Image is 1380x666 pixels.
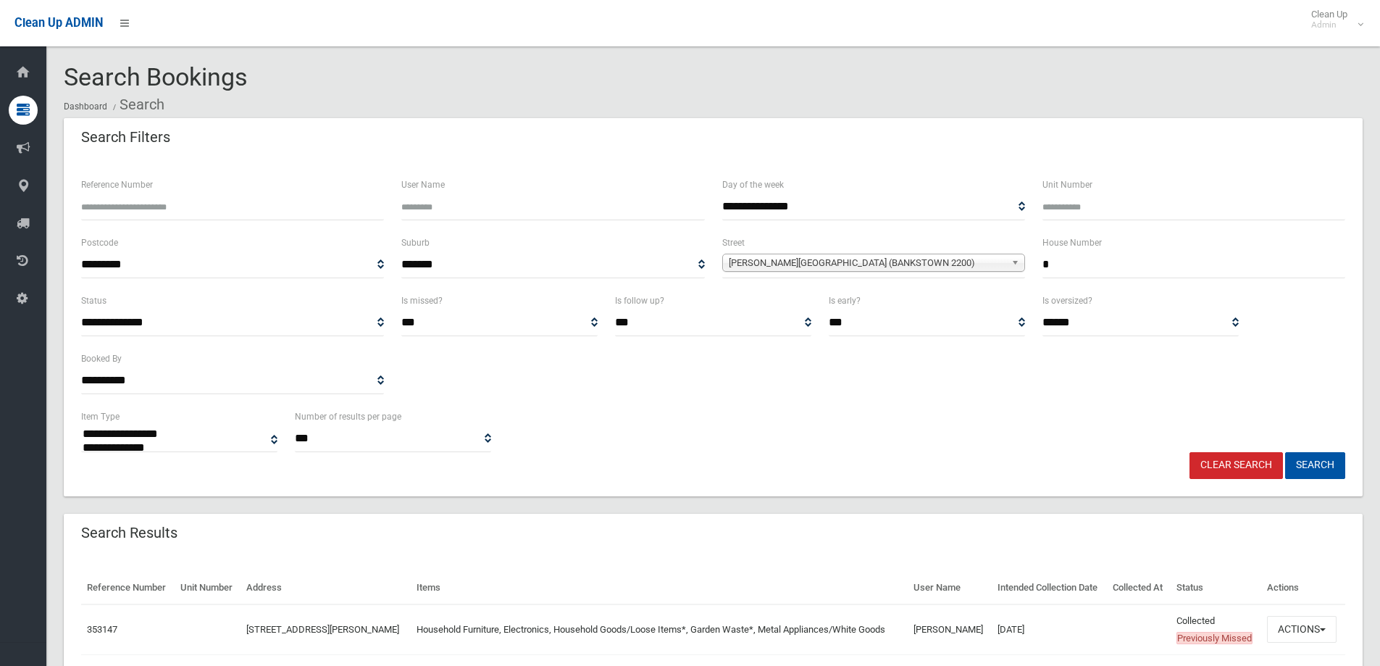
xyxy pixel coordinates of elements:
a: 353147 [87,624,117,635]
small: Admin [1311,20,1347,30]
td: [PERSON_NAME] [908,604,992,655]
header: Search Filters [64,123,188,151]
th: Collected At [1107,572,1171,604]
label: Is missed? [401,293,443,309]
th: Intended Collection Date [992,572,1107,604]
th: User Name [908,572,992,604]
label: User Name [401,177,445,193]
td: Collected [1171,604,1261,655]
th: Status [1171,572,1261,604]
label: Status [81,293,106,309]
label: Is early? [829,293,861,309]
span: Search Bookings [64,62,248,91]
a: Clear Search [1189,452,1283,479]
th: Items [411,572,908,604]
label: Street [722,235,745,251]
th: Address [241,572,411,604]
label: Is oversized? [1042,293,1092,309]
label: Unit Number [1042,177,1092,193]
th: Reference Number [81,572,175,604]
th: Actions [1261,572,1345,604]
button: Search [1285,452,1345,479]
label: Number of results per page [295,409,401,425]
a: Dashboard [64,101,107,112]
label: Booked By [81,351,122,367]
label: Is follow up? [615,293,664,309]
label: House Number [1042,235,1102,251]
label: Reference Number [81,177,153,193]
label: Suburb [401,235,430,251]
label: Postcode [81,235,118,251]
span: Clean Up ADMIN [14,16,103,30]
th: Unit Number [175,572,241,604]
td: [DATE] [992,604,1107,655]
label: Day of the week [722,177,784,193]
span: Clean Up [1304,9,1362,30]
span: [PERSON_NAME][GEOGRAPHIC_DATA] (BANKSTOWN 2200) [729,254,1005,272]
li: Search [109,91,164,118]
button: Actions [1267,616,1337,643]
header: Search Results [64,519,195,547]
span: Previously Missed [1176,632,1253,644]
a: [STREET_ADDRESS][PERSON_NAME] [246,624,399,635]
label: Item Type [81,409,120,425]
td: Household Furniture, Electronics, Household Goods/Loose Items*, Garden Waste*, Metal Appliances/W... [411,604,908,655]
